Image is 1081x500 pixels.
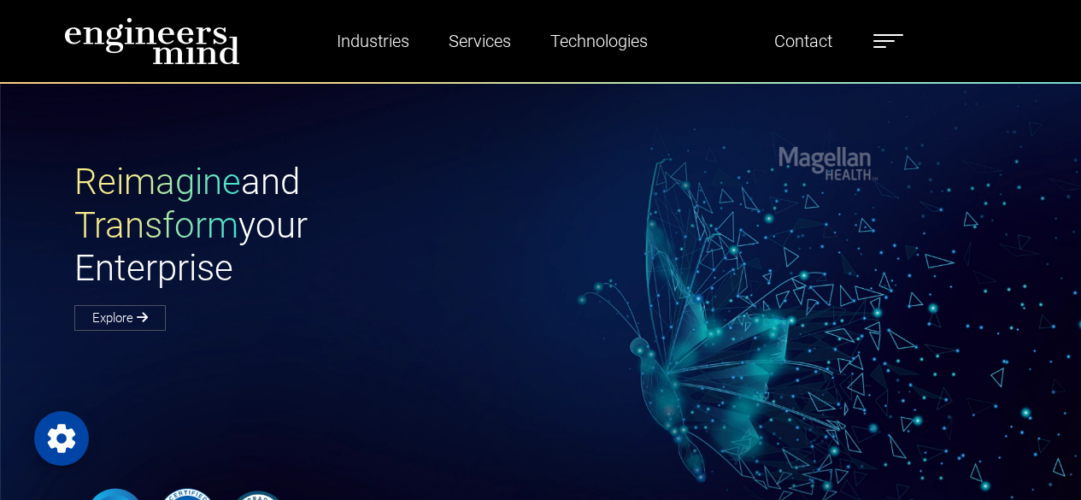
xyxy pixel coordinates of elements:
[543,21,655,61] a: Technologies
[330,21,416,61] a: Industries
[64,17,240,65] img: logo
[74,161,241,203] span: Reimagine
[74,305,166,331] a: Explore
[442,21,518,61] a: Services
[767,21,839,61] a: Contact
[74,204,238,246] span: Transform
[74,161,541,290] h1: and your Enterprise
